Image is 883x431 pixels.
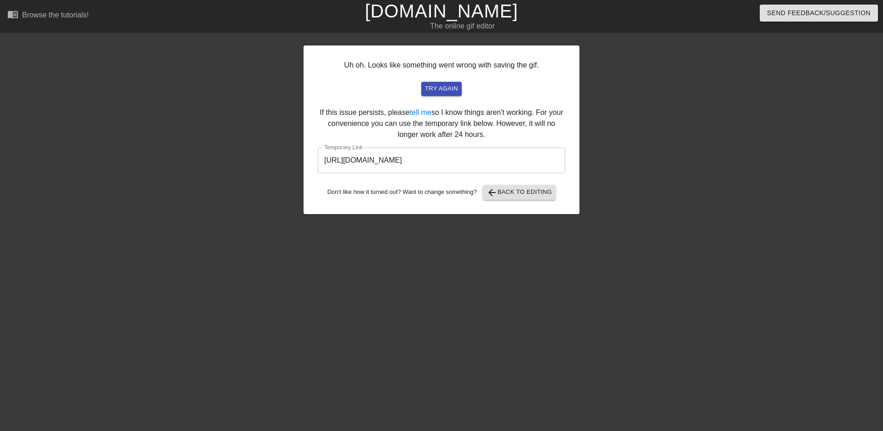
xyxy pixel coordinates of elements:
[7,9,89,23] a: Browse the tutorials!
[767,7,871,19] span: Send Feedback/Suggestion
[487,187,498,198] span: arrow_back
[410,108,431,116] a: tell me
[760,5,878,22] button: Send Feedback/Suggestion
[7,9,18,20] span: menu_book
[299,21,626,32] div: The online gif editor
[487,187,552,198] span: Back to Editing
[318,147,565,173] input: bare
[365,1,518,21] a: [DOMAIN_NAME]
[22,11,89,19] div: Browse the tutorials!
[425,84,458,94] span: try again
[318,185,565,200] div: Don't like how it turned out? Want to change something?
[304,45,579,214] div: Uh oh. Looks like something went wrong with saving the gif. If this issue persists, please so I k...
[421,82,462,96] button: try again
[483,185,556,200] button: Back to Editing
